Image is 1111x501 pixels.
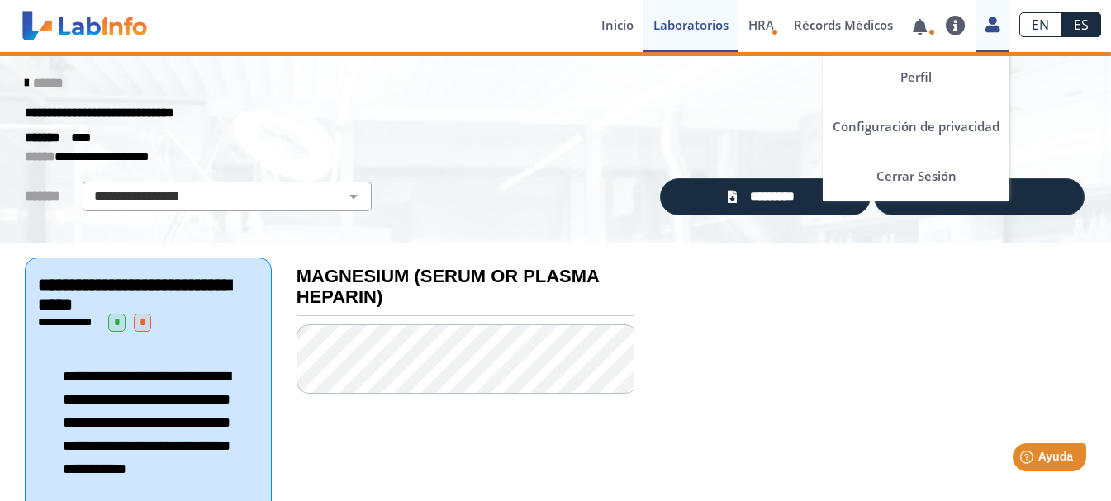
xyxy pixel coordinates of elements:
a: Configuración de privacidad [823,102,1009,151]
a: EN [1019,12,1061,37]
span: HRA [748,17,774,33]
a: ES [1061,12,1101,37]
b: MAGNESIUM (SERUM OR PLASMA HEPARIN) [297,266,599,307]
iframe: Help widget launcher [964,437,1093,483]
a: Cerrar Sesión [823,151,1009,201]
a: Perfil [823,52,1009,102]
